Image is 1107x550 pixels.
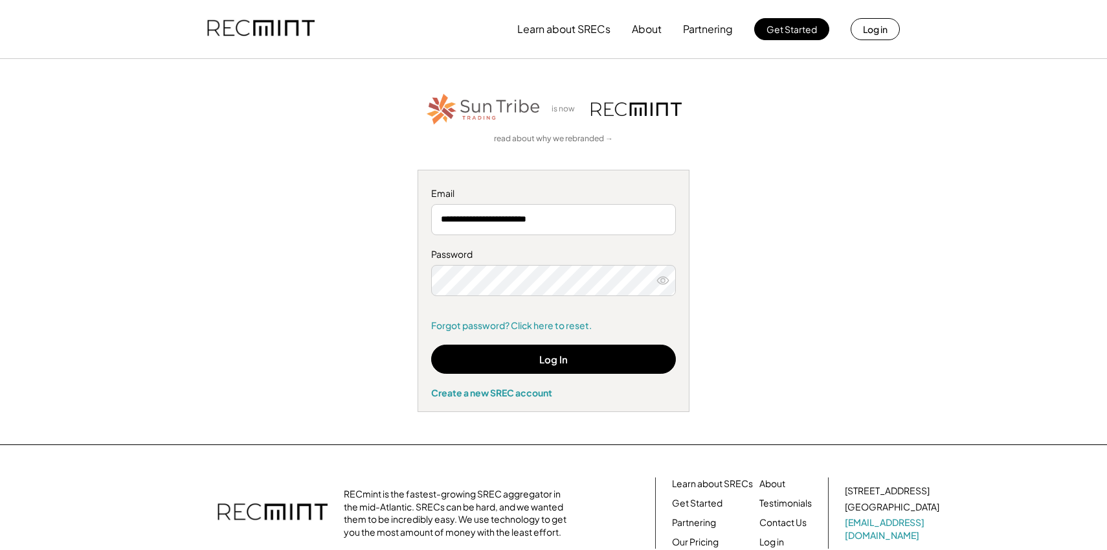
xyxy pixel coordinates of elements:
button: Learn about SRECs [517,16,610,42]
a: Learn about SRECs [672,477,753,490]
img: recmint-logotype%403x.png [218,490,328,536]
a: Log in [759,536,784,549]
a: [EMAIL_ADDRESS][DOMAIN_NAME] [845,516,942,542]
a: read about why we rebranded → [494,133,613,144]
img: recmint-logotype%403x.png [591,102,682,116]
button: Partnering [683,16,733,42]
div: [GEOGRAPHIC_DATA] [845,501,939,514]
a: Our Pricing [672,536,719,549]
div: Password [431,248,676,261]
a: About [759,477,785,490]
img: recmint-logotype%403x.png [207,7,315,51]
div: RECmint is the fastest-growing SREC aggregator in the mid-Atlantic. SRECs can be hard, and we wan... [344,488,574,538]
button: Get Started [754,18,829,40]
a: Contact Us [759,516,807,529]
div: is now [548,104,585,115]
a: Testimonials [759,497,812,510]
a: Get Started [672,497,722,510]
img: STT_Horizontal_Logo%2B-%2BColor.png [425,91,542,127]
div: Create a new SREC account [431,387,676,398]
a: Partnering [672,516,716,529]
a: Forgot password? Click here to reset. [431,319,676,332]
div: [STREET_ADDRESS] [845,485,930,498]
button: Log in [851,18,900,40]
div: Email [431,187,676,200]
button: About [632,16,662,42]
button: Log In [431,345,676,374]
